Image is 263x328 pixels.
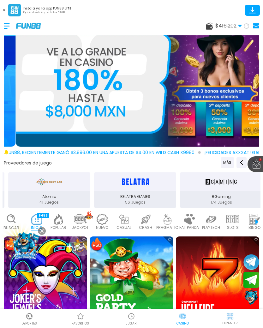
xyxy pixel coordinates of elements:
p: CASUAL [117,225,131,230]
p: favoritos [72,321,89,326]
a: Casino JugarCasino JugarJUGAR [106,312,157,326]
p: INICIO [31,225,42,230]
button: BELATRA GAMES [92,172,178,208]
img: hide [226,312,234,320]
img: Hot [90,237,103,252]
button: Atomic [6,172,92,208]
p: BGaming [180,194,262,200]
div: 9458 [37,213,49,218]
img: Atomic [35,175,63,189]
img: playtech_light.webp [205,214,217,225]
button: Contact customer service [243,289,259,306]
img: Casino Jugar [128,313,135,320]
p: PLAYTECH [202,225,220,230]
p: Casino [176,321,189,326]
a: Casino FavoritosCasino Favoritosfavoritos [55,312,106,326]
p: Instala ya la app FUN88 LITE [23,6,71,11]
p: 174 Juegos [180,200,262,205]
p: 41 Juegos [8,200,90,205]
img: Joker's Jewels [4,236,87,320]
img: hot [85,211,93,220]
img: Hellfire [176,236,259,320]
p: FAT PANDA [179,225,199,230]
img: Hot [4,237,17,252]
p: PRAGMATIC [156,225,178,230]
img: crash_light.webp [139,214,152,225]
p: BELATRA GAMES [94,194,176,200]
img: bingo_light.webp [248,214,261,225]
img: casual_light.webp [117,214,130,225]
button: Previous providers [221,157,234,168]
img: popular_light.webp [52,214,65,225]
p: CRASH [139,225,152,230]
p: Deportes [21,321,37,326]
a: DeportesDeportesDeportes [4,312,55,326]
button: Join telegram channel [243,254,259,270]
p: SLOTS [227,225,239,230]
p: EXPANDIR [222,321,238,325]
img: jackpot_light.webp [74,214,87,225]
img: new_light.webp [96,214,108,225]
p: POPULAR [51,225,66,230]
p: 56 Juegos [94,200,176,205]
p: Rápido, divertido y confiable FUN88 [23,11,71,15]
img: BELATRA GAMES [120,175,151,189]
a: CasinoCasinoCasino [157,312,208,326]
button: Join telegram [243,272,259,288]
p: NUEVO [96,225,108,230]
p: Atomic [8,194,90,200]
p: JUGAR [126,321,137,326]
p: Buscar [3,225,19,231]
img: Image Link [8,229,43,263]
button: Proveedores de juego [4,160,52,166]
img: fat_panda_light.webp [183,214,195,225]
img: Deportes [26,313,33,320]
img: Company Logo [16,23,41,28]
p: BINGO [248,225,260,230]
span: $ 416,202 [215,22,242,30]
img: home_active.webp [30,214,43,225]
img: BGaming [206,175,237,189]
img: pragmatic_light.webp [161,214,174,225]
span: 1 [259,158,262,161]
img: slots_light.webp [226,214,239,225]
p: JACKPOT [72,225,89,230]
img: App Logo [8,4,21,16]
img: Casino Favoritos [77,313,84,320]
img: Gold Party [90,236,173,320]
